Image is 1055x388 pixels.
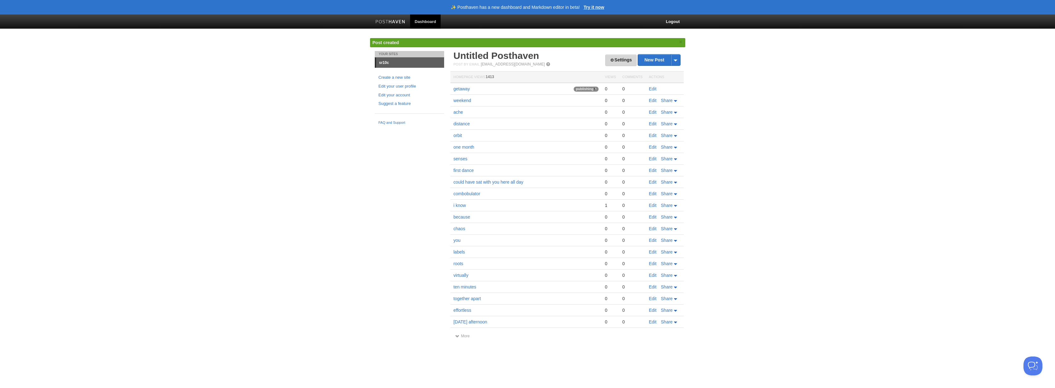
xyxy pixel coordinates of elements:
div: 0 [605,179,616,185]
span: 1413 [486,75,494,79]
span: Share [661,296,673,301]
a: Edit [649,296,657,301]
a: combobulator [454,191,480,196]
a: Settings [605,54,636,66]
span: Share [661,145,673,150]
div: 0 [622,133,642,138]
a: Suggest a feature [379,100,440,107]
li: Your Sites [375,51,444,57]
a: Edit [649,180,657,185]
a: senses [454,156,467,161]
a: Edit your user profile [379,83,440,90]
div: 0 [622,156,642,162]
a: virtually [454,273,468,278]
a: Dashboard [410,14,441,29]
div: 1 [605,203,616,208]
span: Share [661,168,673,173]
a: Try it now [583,5,604,9]
div: 0 [605,168,616,173]
img: Posthaven-bar [375,20,405,25]
div: 0 [622,98,642,103]
div: 0 [605,86,616,92]
a: Logout [661,14,684,29]
div: 0 [622,86,642,92]
a: Edit your account [379,92,440,99]
span: Share [661,180,673,185]
a: Edit [649,214,657,220]
div: 0 [622,237,642,243]
div: 0 [605,133,616,138]
span: Share [661,133,673,138]
a: [DATE] afternoon [454,319,487,324]
header: ✨ Posthaven has a new dashboard and Markdown editor in beta! [451,5,580,9]
div: 0 [622,191,642,197]
span: Share [661,203,673,208]
a: getaway [454,86,470,91]
span: Share [661,98,673,103]
div: 0 [622,179,642,185]
div: 0 [605,191,616,197]
a: i know [454,203,466,208]
span: Post created [373,40,399,45]
th: Homepage Views [450,71,602,83]
a: Untitled Posthaven [454,50,539,61]
a: effortless [454,308,472,313]
div: 0 [622,272,642,278]
div: 0 [622,296,642,301]
th: Actions [646,71,684,83]
span: Share [661,238,673,243]
a: because [454,214,470,220]
div: 0 [622,121,642,127]
a: Edit [649,110,657,115]
div: 0 [605,307,616,313]
div: 0 [622,214,642,220]
a: Edit [649,145,657,150]
div: 0 [605,144,616,150]
span: Share [661,110,673,115]
a: Create a new site [379,74,440,81]
span: Share [661,249,673,254]
div: 0 [605,249,616,255]
div: 0 [622,109,642,115]
a: ache [454,110,463,115]
div: 0 [605,261,616,266]
span: Post by Email [454,62,480,66]
span: Share [661,156,673,161]
div: 0 [605,156,616,162]
span: Share [661,226,673,231]
a: chaos [454,226,465,231]
a: Edit [649,133,657,138]
span: Share [661,273,673,278]
span: Share [661,319,673,324]
a: Edit [649,86,657,91]
a: FAQ and Support [379,120,440,126]
a: Edit [649,98,657,103]
div: 0 [605,237,616,243]
div: 0 [622,319,642,325]
a: you [454,238,461,243]
a: ten minutes [454,284,476,289]
span: Share [661,308,673,313]
a: Edit [649,238,657,243]
a: Edit [649,168,657,173]
a: roots [454,261,463,266]
div: 0 [605,109,616,115]
a: distance [454,121,470,126]
span: Share [661,284,673,289]
span: Share [661,214,673,220]
a: Edit [649,191,657,196]
a: Edit [649,121,657,126]
a: weekend [454,98,471,103]
div: 0 [605,296,616,301]
a: More [455,334,470,338]
a: labels [454,249,465,254]
th: Views [602,71,619,83]
div: 0 [622,307,642,313]
a: one month [454,145,474,150]
a: Edit [649,284,657,289]
div: 0 [605,284,616,290]
a: Edit [649,249,657,254]
th: Comments [619,71,646,83]
span: Share [661,191,673,196]
div: 0 [622,284,642,290]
